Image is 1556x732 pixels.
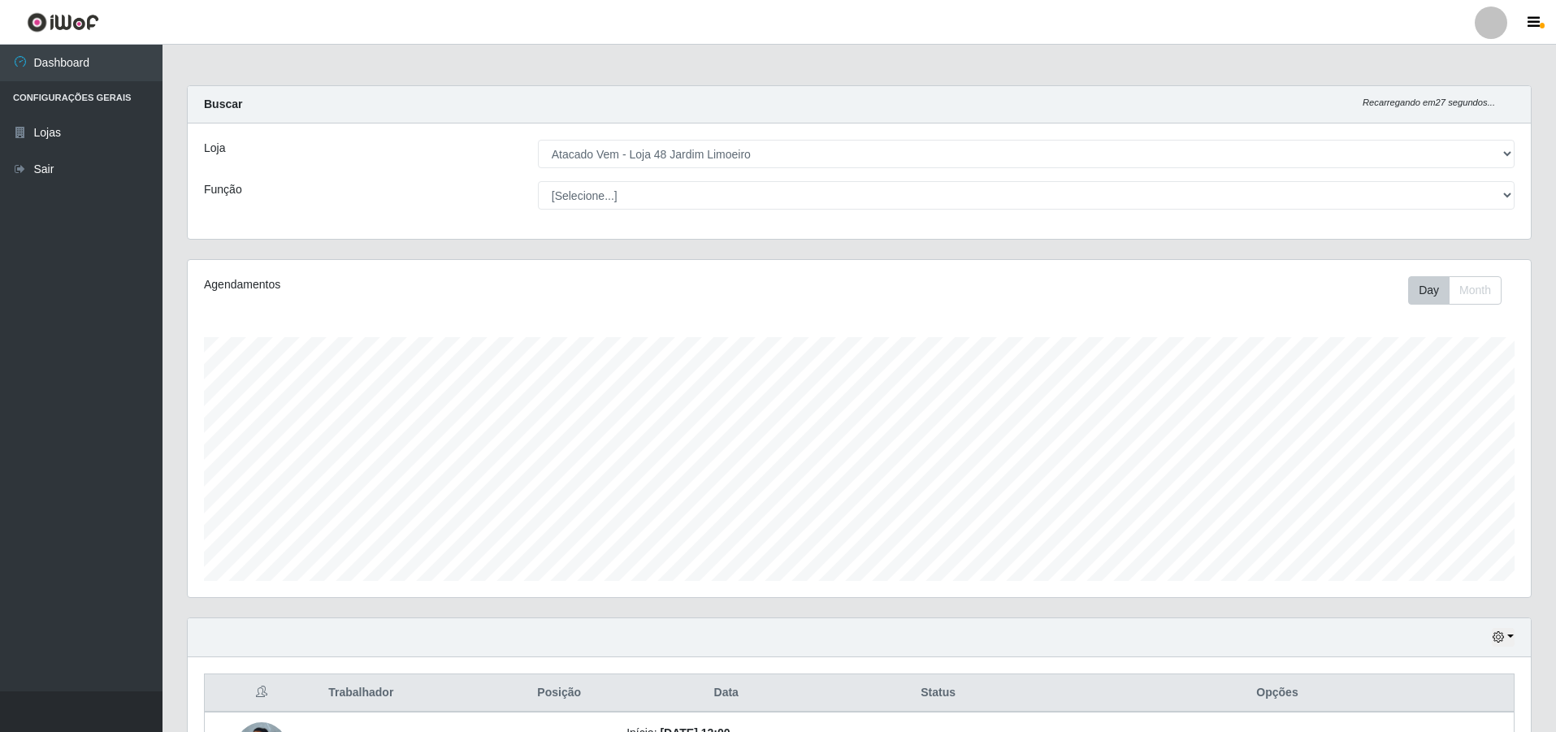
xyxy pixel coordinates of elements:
th: Posição [501,674,617,713]
button: Day [1408,276,1450,305]
button: Month [1449,276,1502,305]
label: Loja [204,140,225,157]
label: Função [204,181,242,198]
strong: Buscar [204,97,242,110]
div: Toolbar with button groups [1408,276,1515,305]
th: Status [835,674,1041,713]
th: Data [617,674,835,713]
th: Trabalhador [319,674,501,713]
div: Agendamentos [204,276,736,293]
i: Recarregando em 27 segundos... [1363,97,1495,107]
div: First group [1408,276,1502,305]
th: Opções [1041,674,1514,713]
img: CoreUI Logo [27,12,99,32]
